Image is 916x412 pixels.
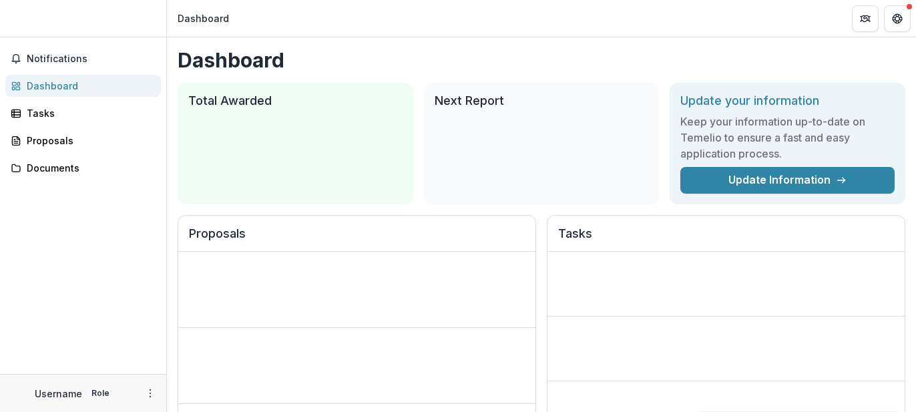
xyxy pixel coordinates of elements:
button: Partners [852,5,879,32]
p: Username [35,387,82,401]
nav: breadcrumb [172,9,234,28]
button: More [142,385,158,401]
button: Notifications [5,48,161,69]
div: Dashboard [27,79,150,93]
h2: Next Report [435,93,649,108]
div: Tasks [27,106,150,120]
h2: Update your information [680,93,895,108]
h2: Total Awarded [188,93,403,108]
a: Update Information [680,167,895,194]
a: Proposals [5,130,161,152]
span: Notifications [27,53,156,65]
a: Documents [5,157,161,179]
h1: Dashboard [178,48,905,72]
a: Dashboard [5,75,161,97]
div: Documents [27,161,150,175]
a: Tasks [5,102,161,124]
p: Role [87,387,113,399]
div: Proposals [27,134,150,148]
h2: Proposals [189,226,525,252]
div: Dashboard [178,11,229,25]
h3: Keep your information up-to-date on Temelio to ensure a fast and easy application process. [680,114,895,162]
h2: Tasks [558,226,894,252]
button: Get Help [884,5,911,32]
